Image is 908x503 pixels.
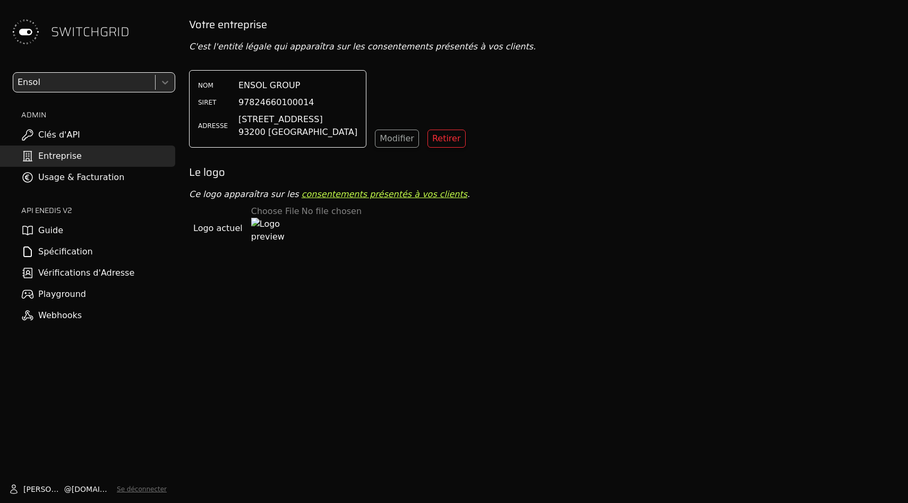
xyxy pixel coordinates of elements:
[189,40,900,53] p: C'est l'entité légale qui apparaîtra sur les consentements présentés à vos clients.
[432,132,461,145] div: Retirer
[51,23,130,40] span: SWITCHGRID
[21,109,175,120] h2: ADMIN
[117,485,167,493] button: Se déconnecter
[23,484,64,495] span: [PERSON_NAME]
[251,218,285,252] img: Logo preview
[198,98,230,107] label: SIRET
[189,188,900,201] p: Ce logo apparaîtra sur les .
[189,17,900,32] h2: Votre entreprise
[380,132,414,145] div: Modifier
[72,484,113,495] span: [DOMAIN_NAME]
[198,122,230,130] label: ADRESSE
[302,189,467,199] a: consentements présentés à vos clients
[238,126,357,139] span: 93200 [GEOGRAPHIC_DATA]
[8,15,42,49] img: Switchgrid Logo
[427,130,466,148] button: Retirer
[198,81,230,90] label: NOM
[238,96,314,109] span: 97824660100014
[64,484,72,495] span: @
[375,130,419,148] button: Modifier
[193,222,243,235] span: Logo actuel
[238,79,300,92] span: ENSOL GROUP
[189,165,900,180] h2: Le logo
[238,113,357,126] span: [STREET_ADDRESS]
[21,205,175,216] h2: API ENEDIS v2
